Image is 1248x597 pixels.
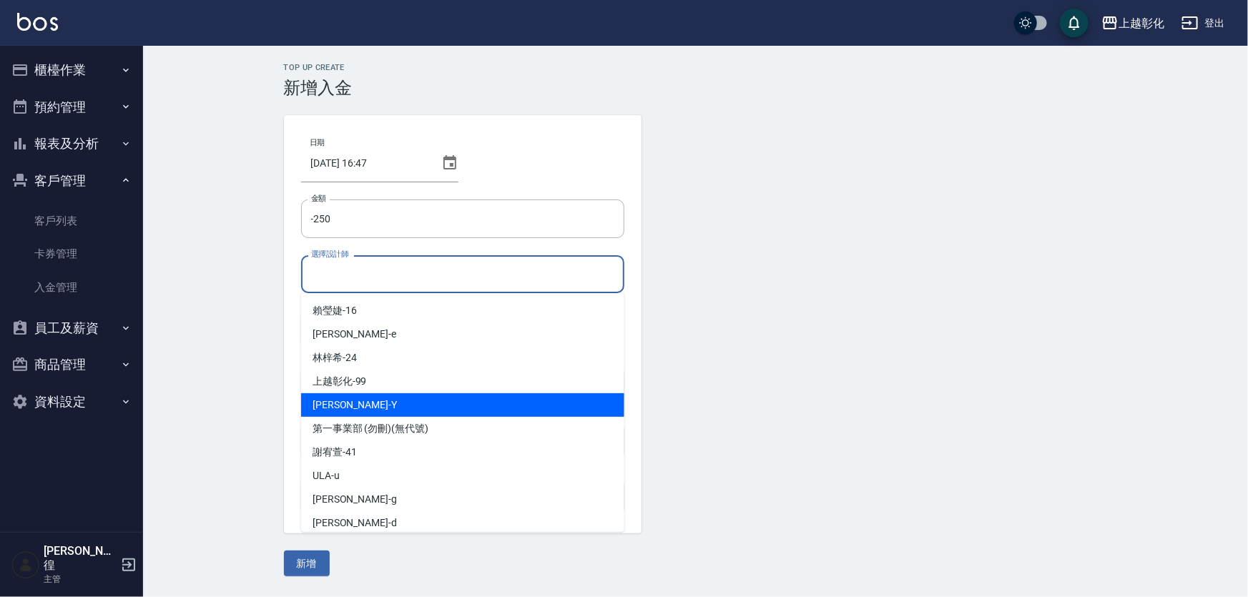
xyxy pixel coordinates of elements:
h2: Top Up Create [284,63,1108,72]
button: 櫃檯作業 [6,51,137,89]
label: 選擇設計師 [311,249,348,260]
button: 預約管理 [6,89,137,126]
span: ULA -u [313,468,340,483]
button: 資料設定 [6,383,137,420]
h5: [PERSON_NAME]徨 [44,544,117,573]
label: 日期 [310,137,325,148]
a: 卡券管理 [6,237,137,270]
a: 客戶列表 [6,204,137,237]
button: save [1060,9,1089,37]
img: Person [11,551,40,579]
div: 上越彰化 [1119,14,1164,32]
p: 主管 [44,573,117,586]
img: Logo [17,13,58,31]
button: 新增 [284,551,330,577]
button: 員工及薪資 [6,310,137,347]
span: 謝宥萱 -41 [313,445,357,460]
span: 第一事業部 (勿刪) (無代號) [313,421,428,436]
button: 報表及分析 [6,125,137,162]
span: 上越彰化 -99 [313,374,367,389]
span: [PERSON_NAME] -e [313,327,396,342]
span: 賴瑩婕 -16 [313,303,357,318]
span: 林梓希 -24 [313,350,357,365]
label: 金額 [311,193,326,204]
h3: 新增入金 [284,78,1108,98]
span: [PERSON_NAME] -d [313,515,397,531]
span: [PERSON_NAME] -g [313,492,397,507]
span: [PERSON_NAME] -Y [313,398,397,413]
button: 客戶管理 [6,162,137,199]
a: 入金管理 [6,271,137,304]
button: 上越彰化 [1096,9,1170,38]
button: 登出 [1176,10,1231,36]
button: 商品管理 [6,346,137,383]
